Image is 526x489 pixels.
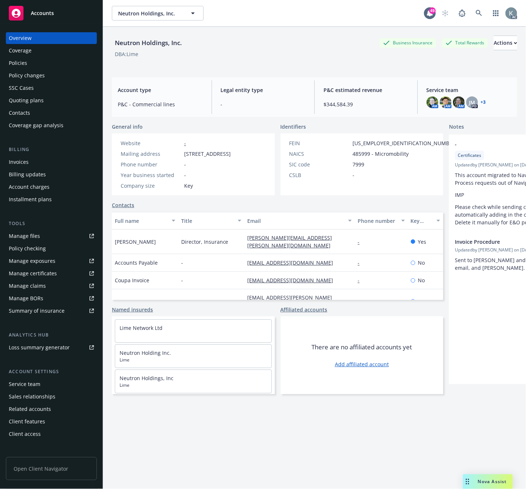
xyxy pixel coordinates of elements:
[120,357,267,363] span: Lime
[453,96,465,108] img: photo
[118,10,182,17] span: Neutron Holdings, Inc.
[247,259,339,266] a: [EMAIL_ADDRESS][DOMAIN_NAME]
[184,171,186,179] span: -
[9,156,29,168] div: Invoices
[6,293,97,304] a: Manage BORs
[9,181,50,193] div: Account charges
[112,201,134,209] a: Contacts
[6,230,97,242] a: Manage files
[118,100,203,108] span: P&C - Commercial lines
[418,276,425,284] span: No
[9,293,43,304] div: Manage BORs
[353,171,355,179] span: -
[115,276,149,284] span: Coupa Invoice
[184,161,186,168] span: -
[440,96,452,108] img: photo
[289,171,350,179] div: CSLB
[120,382,267,389] span: Lime
[6,220,97,227] div: Tools
[6,156,97,168] a: Invoices
[9,342,70,353] div: Loss summary generator
[481,100,486,104] a: +3
[121,182,181,190] div: Company size
[112,212,178,229] button: Full name
[120,349,171,356] a: Neutron Holding Inc.
[358,238,365,245] a: -
[6,120,97,131] a: Coverage gap analysis
[118,86,203,94] span: Account type
[247,217,344,225] div: Email
[353,161,365,168] span: 7999
[463,474,472,489] div: Drag to move
[6,82,97,94] a: SSC Cases
[6,457,97,480] span: Open Client Navigator
[112,123,143,130] span: General info
[478,478,507,485] span: Nova Assist
[429,7,436,14] div: 49
[6,368,97,375] div: Account settings
[120,375,173,382] a: Neutron Holdings, Inc
[6,243,97,254] a: Policy checking
[9,45,32,56] div: Coverage
[184,182,193,190] span: Key
[181,276,183,284] span: -
[9,280,46,292] div: Manage claims
[247,277,339,284] a: [EMAIL_ADDRESS][DOMAIN_NAME]
[9,32,32,44] div: Overview
[442,38,488,47] div: Total Rewards
[9,107,30,119] div: Contacts
[289,139,350,147] div: FEIN
[281,306,328,313] a: Affiliated accounts
[505,7,517,19] img: photo
[6,416,97,427] a: Client features
[9,230,40,242] div: Manage files
[6,403,97,415] a: Related accounts
[449,123,464,132] span: Notes
[469,99,475,106] span: JM
[358,259,365,266] a: -
[353,150,409,158] span: 485999 - Micromobility
[6,181,97,193] a: Account charges
[6,3,97,23] a: Accounts
[335,360,389,368] a: Add affiliated account
[418,259,425,266] span: No
[455,6,470,21] a: Report a Bug
[6,70,97,81] a: Policy changes
[9,70,45,81] div: Policy changes
[9,57,27,69] div: Policies
[184,140,186,147] a: -
[6,146,97,153] div: Billing
[494,36,517,50] button: Actions
[221,86,306,94] span: Legal entity type
[121,150,181,158] div: Mailing address
[9,194,52,205] div: Installment plans
[6,378,97,390] a: Service team
[247,294,332,309] a: [EMAIL_ADDRESS][PERSON_NAME][DOMAIN_NAME]
[6,428,97,440] a: Client access
[112,38,185,48] div: Neutron Holdings, Inc.
[358,217,397,225] div: Phone number
[6,280,97,292] a: Manage claims
[178,212,245,229] button: Title
[9,82,34,94] div: SSC Cases
[408,212,443,229] button: Key contact
[9,391,55,402] div: Sales relationships
[427,86,512,94] span: Service team
[358,277,365,284] a: -
[9,268,57,279] div: Manage certificates
[324,100,409,108] span: $344,584.39
[6,305,97,317] a: Summary of insurance
[115,217,167,225] div: Full name
[489,6,503,21] a: Switch app
[9,120,63,131] div: Coverage gap analysis
[6,331,97,339] div: Analytics hub
[358,298,365,305] a: -
[112,306,153,313] a: Named insureds
[6,391,97,402] a: Sales relationships
[418,298,425,305] span: No
[184,150,231,158] span: [STREET_ADDRESS]
[181,217,234,225] div: Title
[181,238,229,246] span: Director, Insurance
[9,416,45,427] div: Client features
